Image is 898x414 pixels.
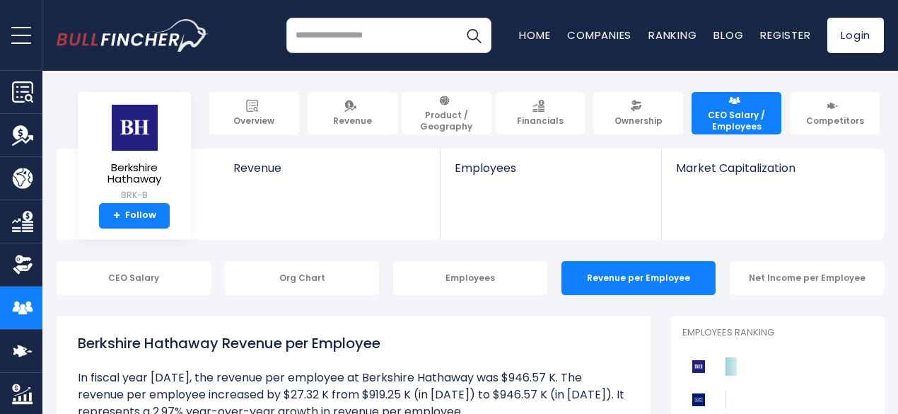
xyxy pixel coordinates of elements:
a: Companies [567,28,631,42]
img: American International Group competitors logo [689,391,708,409]
p: Employees Ranking [682,327,873,339]
a: Blog [713,28,743,42]
a: Employees [441,149,660,199]
span: Competitors [806,115,864,127]
button: Search [456,18,491,53]
a: Financials [496,92,585,134]
div: CEO Salary [57,261,211,295]
img: Berkshire Hathaway competitors logo [689,357,708,376]
strong: + [113,209,120,222]
span: Product / Geography [408,110,485,132]
a: Berkshire Hathaway BRK-B [88,103,180,203]
span: Ownership [614,115,663,127]
span: Market Capitalization [676,161,868,175]
img: bullfincher logo [57,19,209,52]
span: CEO Salary / Employees [698,110,775,132]
a: CEO Salary / Employees [692,92,781,134]
a: Revenue [308,92,397,134]
img: Ownership [12,254,33,275]
div: Org Chart [225,261,379,295]
div: Revenue per Employee [561,261,716,295]
a: Overview [209,92,299,134]
a: Home [519,28,550,42]
a: +Follow [99,203,170,229]
a: Product / Geography [402,92,491,134]
span: Financials [517,115,564,127]
h1: Berkshire Hathaway Revenue per Employee [78,333,629,354]
a: Go to homepage [57,19,209,52]
a: Register [760,28,810,42]
a: Ownership [593,92,683,134]
div: Employees [393,261,547,295]
div: Net Income per Employee [730,261,884,295]
span: Employees [455,161,646,175]
a: Ranking [648,28,696,42]
span: Berkshire Hathaway [89,162,180,185]
span: Overview [233,115,274,127]
small: BRK-B [89,189,180,202]
a: Competitors [790,92,880,134]
a: Revenue [219,149,441,199]
a: Login [827,18,884,53]
span: Revenue [233,161,426,175]
span: Revenue [333,115,372,127]
a: Market Capitalization [662,149,882,199]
